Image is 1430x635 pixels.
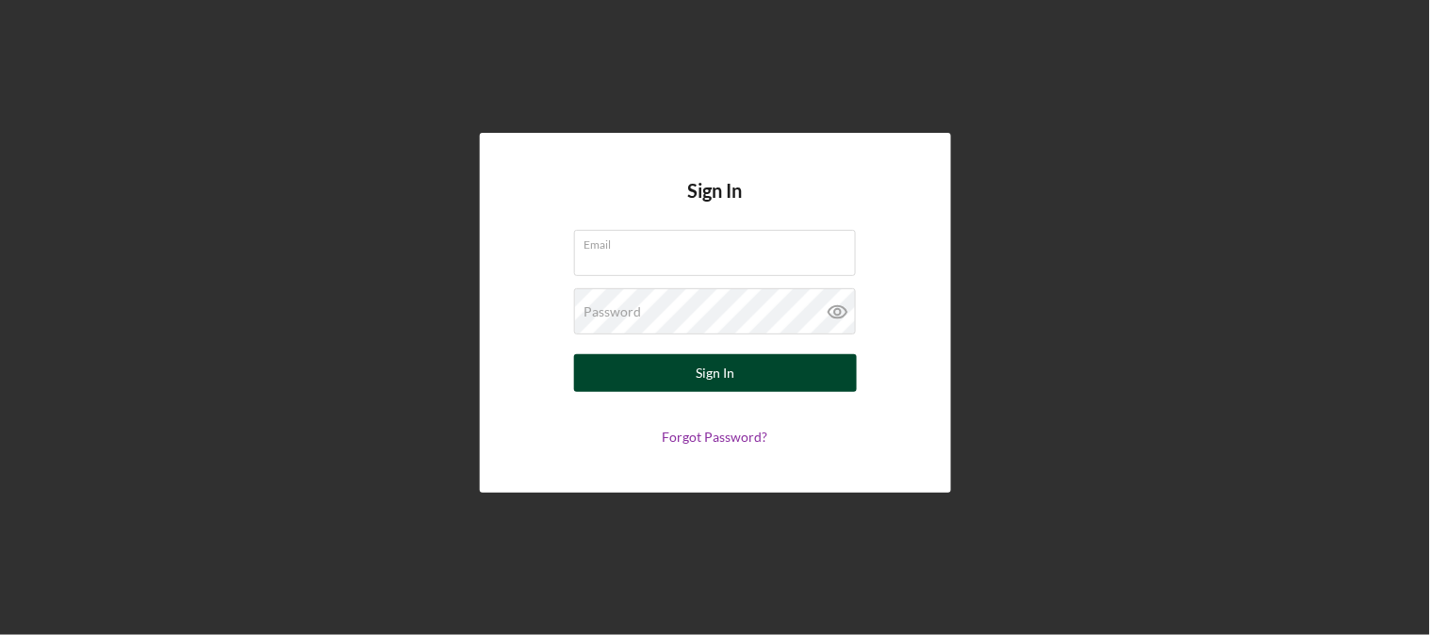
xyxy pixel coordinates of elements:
div: Sign In [696,354,734,392]
label: Email [584,231,856,252]
a: Forgot Password? [663,429,768,445]
button: Sign In [574,354,857,392]
h4: Sign In [688,180,743,230]
label: Password [584,304,642,319]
